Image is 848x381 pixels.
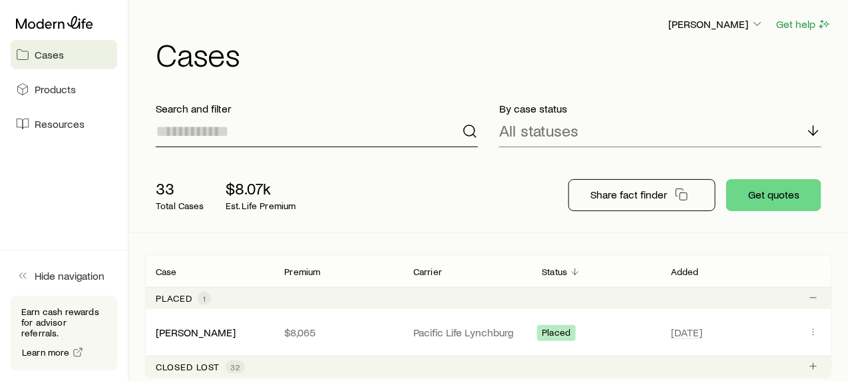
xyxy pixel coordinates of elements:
[22,348,70,357] span: Learn more
[11,296,117,370] div: Earn cash rewards for advisor referrals.Learn more
[156,266,177,277] p: Case
[542,266,568,277] p: Status
[145,254,832,378] div: Client cases
[11,261,117,290] button: Hide navigation
[285,266,321,277] p: Premium
[203,293,206,304] span: 1
[156,362,220,372] p: Closed lost
[156,326,236,340] div: [PERSON_NAME]
[285,326,393,339] p: $8,065
[568,179,716,211] button: Share fact finder
[226,200,296,211] p: Est. Life Premium
[499,102,821,115] p: By case status
[156,326,236,338] a: [PERSON_NAME]
[21,306,106,338] p: Earn cash rewards for advisor referrals.
[668,17,765,33] button: [PERSON_NAME]
[726,179,821,211] button: Get quotes
[156,293,192,304] p: Placed
[156,102,478,115] p: Search and filter
[413,326,521,339] p: Pacific Life Lynchburg
[231,362,240,372] span: 32
[35,269,105,282] span: Hide navigation
[775,17,832,32] button: Get help
[590,188,667,201] p: Share fact finder
[35,48,64,61] span: Cases
[671,266,699,277] p: Added
[11,40,117,69] a: Cases
[156,179,204,198] p: 33
[35,117,85,131] span: Resources
[35,83,76,96] span: Products
[11,109,117,139] a: Resources
[671,326,702,339] span: [DATE]
[156,200,204,211] p: Total Cases
[542,327,571,341] span: Placed
[226,179,296,198] p: $8.07k
[668,17,764,31] p: [PERSON_NAME]
[11,75,117,104] a: Products
[413,266,442,277] p: Carrier
[156,38,832,70] h1: Cases
[499,121,578,140] p: All statuses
